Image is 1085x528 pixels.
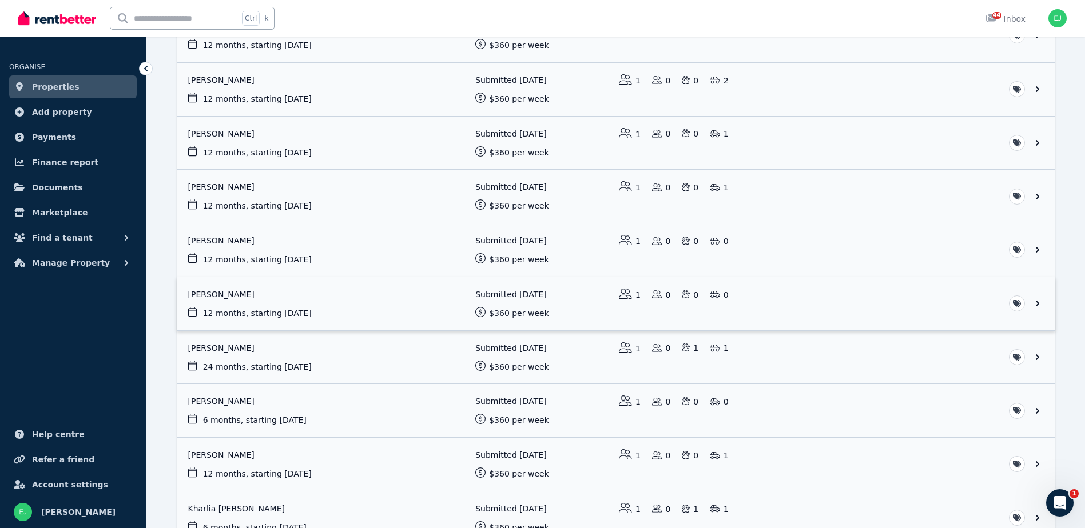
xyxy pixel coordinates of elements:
div: Inbox [985,13,1026,25]
a: View application: George Labib [177,438,1055,491]
a: Documents [9,176,137,199]
span: k [264,14,268,23]
a: Refer a friend [9,448,137,471]
span: Marketplace [32,206,88,219]
span: 44 [992,12,1001,19]
span: Payments [32,130,76,144]
a: Payments [9,126,137,149]
span: 1 [1070,489,1079,498]
a: View application: Andrew Doggett [177,384,1055,437]
span: Ctrl [242,11,260,26]
a: View application: Elyse Pollock [177,63,1055,116]
span: Refer a friend [32,453,94,466]
a: Account settings [9,473,137,496]
a: Help centre [9,423,137,446]
img: Eileen Jacob [1048,9,1067,27]
a: View application: Ananya Mahadeva Sarma [177,223,1055,277]
a: View application: Mark Naggs [177,331,1055,384]
a: View application: Tipu Sultan [177,117,1055,170]
span: Add property [32,105,92,119]
span: Properties [32,80,80,94]
span: Manage Property [32,256,110,270]
img: RentBetter [18,10,96,27]
span: ORGANISE [9,63,45,71]
span: Finance report [32,155,98,169]
span: Account settings [32,478,108,491]
a: Add property [9,101,137,123]
span: [PERSON_NAME] [41,505,116,519]
span: Find a tenant [32,231,93,245]
img: Eileen Jacob [14,503,32,521]
span: Documents [32,181,83,194]
iframe: Intercom live chat [1046,489,1074,517]
a: Finance report [9,151,137,174]
a: Properties [9,75,137,98]
a: Marketplace [9,201,137,224]
a: View application: Elizabeth Sheedy [177,170,1055,223]
button: Find a tenant [9,226,137,249]
span: Help centre [32,427,85,441]
a: View application: Jamie Kostic [177,277,1055,330]
button: Manage Property [9,251,137,274]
